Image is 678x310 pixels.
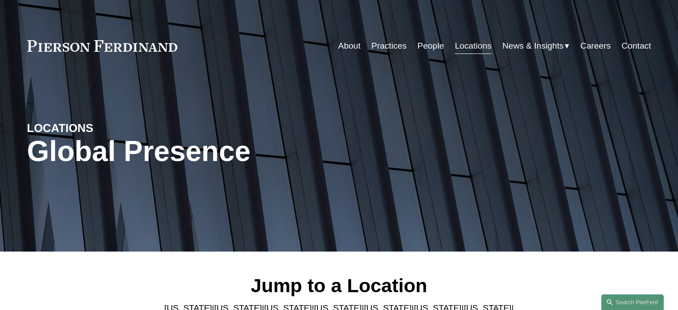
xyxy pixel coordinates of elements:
a: People [417,37,444,54]
a: About [338,37,361,54]
span: News & Insights [502,38,564,54]
h1: Global Presence [27,135,443,168]
a: Contact [621,37,651,54]
a: Careers [580,37,611,54]
h4: LOCATIONS [27,121,183,135]
a: Search this site [601,294,664,310]
a: Practices [371,37,407,54]
a: folder dropdown [502,37,570,54]
a: Locations [455,37,491,54]
h2: Jump to a Location [157,274,521,297]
